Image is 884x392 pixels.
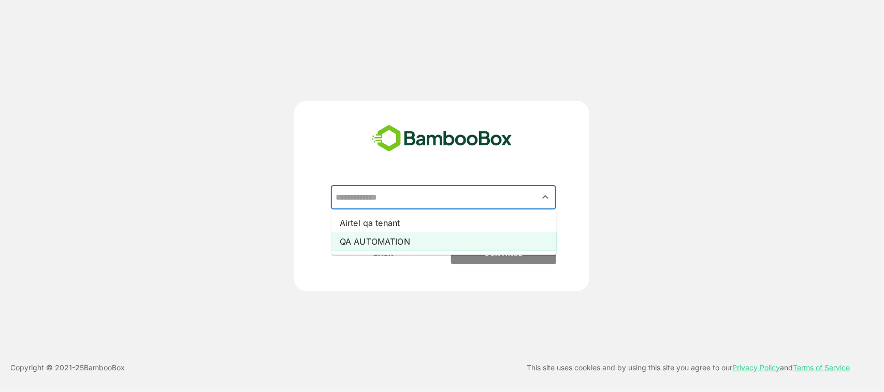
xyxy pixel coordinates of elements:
[539,190,553,204] button: Close
[527,361,850,374] p: This site uses cookies and by using this site you agree to our and
[10,361,125,374] p: Copyright © 2021- 25 BambooBox
[366,122,518,156] img: bamboobox
[331,214,557,232] li: Airtel qa tenant
[733,363,780,372] a: Privacy Policy
[331,232,557,251] li: QA AUTOMATION
[793,363,850,372] a: Terms of Service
